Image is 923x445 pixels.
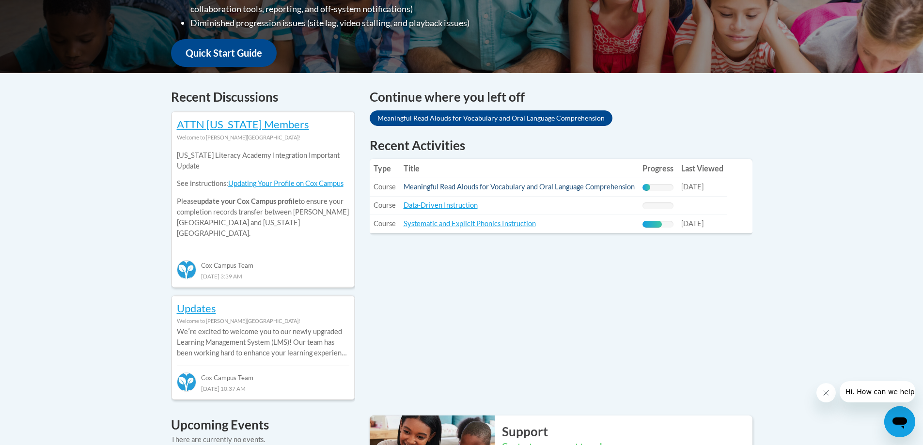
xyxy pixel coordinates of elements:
p: [US_STATE] Literacy Academy Integration Important Update [177,150,349,171]
h4: Continue where you left off [370,88,752,107]
div: Progress, % [642,221,662,228]
span: [DATE] [681,219,704,228]
h1: Recent Activities [370,137,752,154]
a: Meaningful Read Alouds for Vocabulary and Oral Language Comprehension [370,110,612,126]
a: ATTN [US_STATE] Members [177,118,309,131]
img: Cox Campus Team [177,372,196,392]
th: Type [370,159,400,178]
th: Progress [639,159,677,178]
th: Last Viewed [677,159,727,178]
h4: Recent Discussions [171,88,355,107]
div: [DATE] 3:39 AM [177,271,349,281]
span: [DATE] [681,183,704,191]
span: Course [374,219,396,228]
img: Cox Campus Team [177,260,196,279]
div: Cox Campus Team [177,366,349,383]
div: Welcome to [PERSON_NAME][GEOGRAPHIC_DATA]! [177,316,349,326]
span: Course [374,183,396,191]
th: Title [400,159,639,178]
b: update your Cox Campus profile [197,197,298,205]
span: Course [374,201,396,209]
span: There are currently no events. [171,435,265,444]
a: Updating Your Profile on Cox Campus [228,179,344,187]
p: Weʹre excited to welcome you to our newly upgraded Learning Management System (LMS)! Our team has... [177,326,349,358]
li: Diminished progression issues (site lag, video stalling, and playback issues) [190,16,522,30]
h4: Upcoming Events [171,415,355,434]
iframe: Message from company [840,381,915,402]
div: Cox Campus Team [177,253,349,270]
a: Data-Driven Instruction [404,201,478,209]
div: Progress, % [642,184,650,191]
iframe: Button to launch messaging window [884,406,915,437]
a: Quick Start Guide [171,39,277,67]
iframe: Close message [816,383,836,402]
a: Meaningful Read Alouds for Vocabulary and Oral Language Comprehension [404,183,635,191]
div: Welcome to [PERSON_NAME][GEOGRAPHIC_DATA]! [177,132,349,143]
div: [DATE] 10:37 AM [177,383,349,394]
p: See instructions: [177,178,349,189]
a: Updates [177,302,216,315]
span: Hi. How can we help? [6,7,78,15]
h2: Support [502,423,752,440]
div: Please to ensure your completion records transfer between [PERSON_NAME][GEOGRAPHIC_DATA] and [US_... [177,143,349,246]
a: Systematic and Explicit Phonics Instruction [404,219,536,228]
